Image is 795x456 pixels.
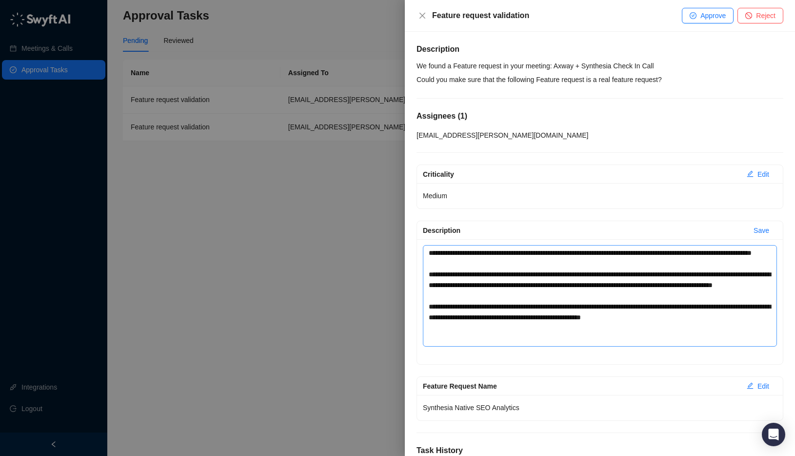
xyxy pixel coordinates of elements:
[745,12,752,19] span: stop
[423,245,777,347] textarea: Description
[747,382,754,389] span: edit
[739,166,777,182] button: Edit
[423,169,739,180] div: Criticality
[417,10,428,21] button: Close
[423,189,777,203] p: Medium
[746,223,777,238] button: Save
[418,12,426,20] span: close
[737,8,783,23] button: Reject
[762,423,785,446] div: Open Intercom Messenger
[432,10,682,21] div: Feature request validation
[754,225,769,236] span: Save
[757,381,769,392] span: Edit
[700,10,726,21] span: Approve
[682,8,734,23] button: Approve
[417,110,783,122] h5: Assignees ( 1 )
[423,401,777,415] p: Synthesia Native SEO Analytics
[757,169,769,180] span: Edit
[747,170,754,177] span: edit
[423,381,739,392] div: Feature Request Name
[417,131,588,139] span: [EMAIL_ADDRESS][PERSON_NAME][DOMAIN_NAME]
[690,12,696,19] span: check-circle
[417,43,783,55] h5: Description
[739,378,777,394] button: Edit
[756,10,775,21] span: Reject
[417,59,783,86] p: We found a Feature request in your meeting: Axway + Synthesia Check In Call Could you make sure t...
[423,225,746,236] div: Description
